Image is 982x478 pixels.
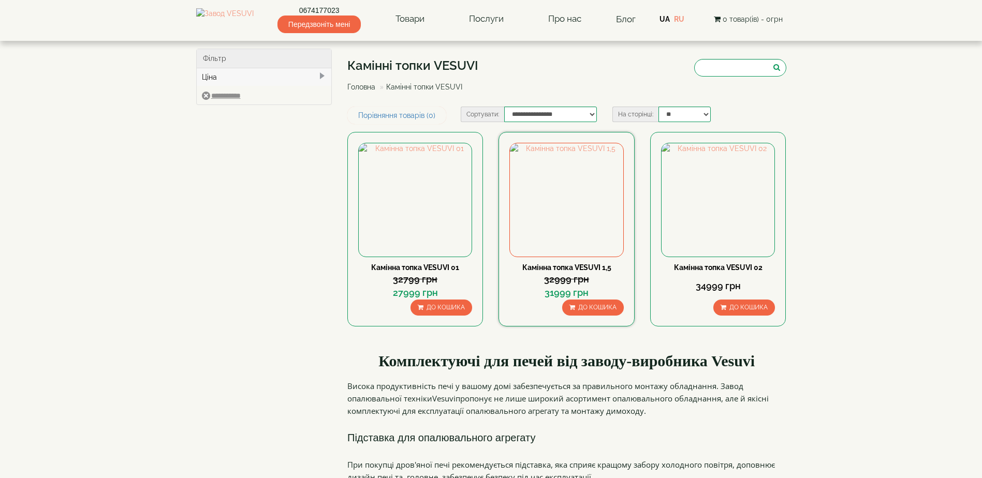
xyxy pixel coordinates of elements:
[510,143,623,256] img: Камінна топка VESUVI 1,5
[347,59,478,72] h1: Камінні топки VESUVI
[359,143,472,256] img: Камінна топка VESUVI 01
[277,5,361,16] a: 0674177023
[427,304,465,311] span: До кошика
[358,273,472,286] div: 32799 грн
[578,304,617,311] span: До кошика
[612,107,658,122] label: На сторінці:
[461,107,504,122] label: Сортувати:
[432,393,456,404] span: Vesuvi
[347,83,375,91] a: Головна
[371,263,459,272] a: Камінна топка VESUVI 01
[347,432,535,443] span: Підставка для опалювального агрегату
[196,8,254,30] img: Завод VESUVI
[659,15,670,23] a: UA
[509,273,623,286] div: 32999 грн
[197,49,332,68] div: Фільтр
[729,304,768,311] span: До кошика
[522,263,611,272] a: Камінна топка VESUVI 1,5
[661,279,775,293] div: 34999 грн
[385,7,435,31] a: Товари
[377,82,462,92] li: Камінні топки VESUVI
[277,16,361,33] span: Передзвоніть мені
[711,13,786,25] button: 0 товар(ів) - 0грн
[509,286,623,300] div: 31999 грн
[378,352,707,369] span: Комплектуючі для печей від заводу-виробника
[674,15,684,23] a: RU
[723,15,783,23] span: 0 товар(ів) - 0грн
[662,143,774,256] img: Камінна топка VESUVI 02
[674,263,763,272] a: Камінна топка VESUVI 02
[358,286,472,300] div: 27999 грн
[411,300,472,316] button: До кошика
[197,68,332,86] div: Ціна
[459,7,514,31] a: Послуги
[347,380,786,417] p: Висока продуктивність печі у вашому домі забезпечується за правильного монтажу обладнання. Завод ...
[562,300,624,316] button: До кошика
[538,7,592,31] a: Про нас
[713,300,775,316] button: До кошика
[347,107,446,124] a: Порівняння товарів (0)
[616,14,636,24] a: Блог
[711,352,755,369] span: Vesuvi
